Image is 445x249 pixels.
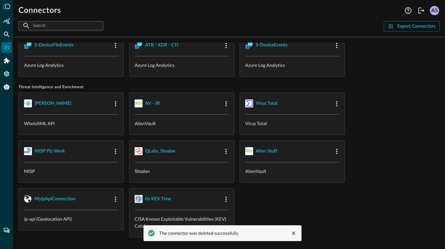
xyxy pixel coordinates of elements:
[135,62,229,69] p: Azure Log Analytics
[256,99,277,108] div: Virus Total
[1,225,12,236] div: Chat
[1,69,12,79] div: Settings
[403,5,413,16] button: Help
[245,41,253,49] img: AzureLogAnalytics.svg
[159,230,238,236] div: The connector was deleted successfully
[135,147,143,155] img: Shodan.svg
[135,41,143,49] img: AzureLogAnalytics.svg
[24,195,32,203] img: IpApi.svg
[1,16,12,26] div: Summary Insights
[256,146,277,156] button: Alien Stuff
[24,120,118,127] p: WhoisXML API
[245,168,339,175] p: AlienVault
[24,147,32,155] img: Misp.svg
[397,22,435,31] div: Export Connectors
[24,168,118,175] p: MISP
[145,99,160,108] div: AV - JR
[145,40,178,50] button: ATB - XDR - CTI
[256,147,277,155] div: Alien Stuff
[145,194,171,204] button: Its KEV Time
[145,147,175,155] div: QLabs_Shodan
[35,146,65,156] button: MISP Plz Work
[256,98,277,109] button: Virus Total
[135,120,229,127] p: AlienVault
[35,41,74,49] div: S-DeviceFileEvents
[35,147,65,155] div: MISP Plz Work
[35,99,71,108] div: [PERSON_NAME]
[416,5,427,16] button: Logout
[135,168,229,175] p: Shodan
[256,41,288,49] div: S-DeviceEvents
[1,42,12,53] div: Connectors
[145,41,178,49] div: ATB - XDR - CTI
[1,82,12,92] div: Query Agent
[135,99,143,107] img: AlienVaultOTX.svg
[145,98,160,109] button: AV - JR
[35,98,71,109] button: [PERSON_NAME]
[290,229,298,237] button: close message
[384,21,440,32] button: Export Connectors
[2,55,12,66] div: Addons
[35,40,74,50] button: S-DeviceFileEvents
[24,99,32,107] img: Whois.svg
[256,40,288,50] button: S-DeviceEvents
[24,41,32,49] img: AzureLogAnalytics.svg
[18,5,61,16] h1: Connectors
[135,195,143,203] img: CisaKev.svg
[145,146,175,156] button: QLabs_Shodan
[245,147,253,155] img: AlienVaultOTX.svg
[245,99,253,107] img: VirusTotal.svg
[35,194,75,204] button: MyIpApiConnection
[135,215,229,229] p: CISA Known Exploitable Vulnerabilities (KEV) Catalog
[245,120,339,127] p: Virus Total
[24,62,118,69] p: Azure Log Analytics
[33,19,88,32] input: Search
[24,215,118,222] p: ip-api (Geolocation API)
[18,85,440,90] span: Threat Intelligence and Enrichment
[245,62,339,69] p: Azure Log Analytics
[145,195,171,203] div: Its KEV Time
[1,29,12,40] div: Federated Search
[35,195,75,203] div: MyIpApiConnection
[430,6,439,15] div: AS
